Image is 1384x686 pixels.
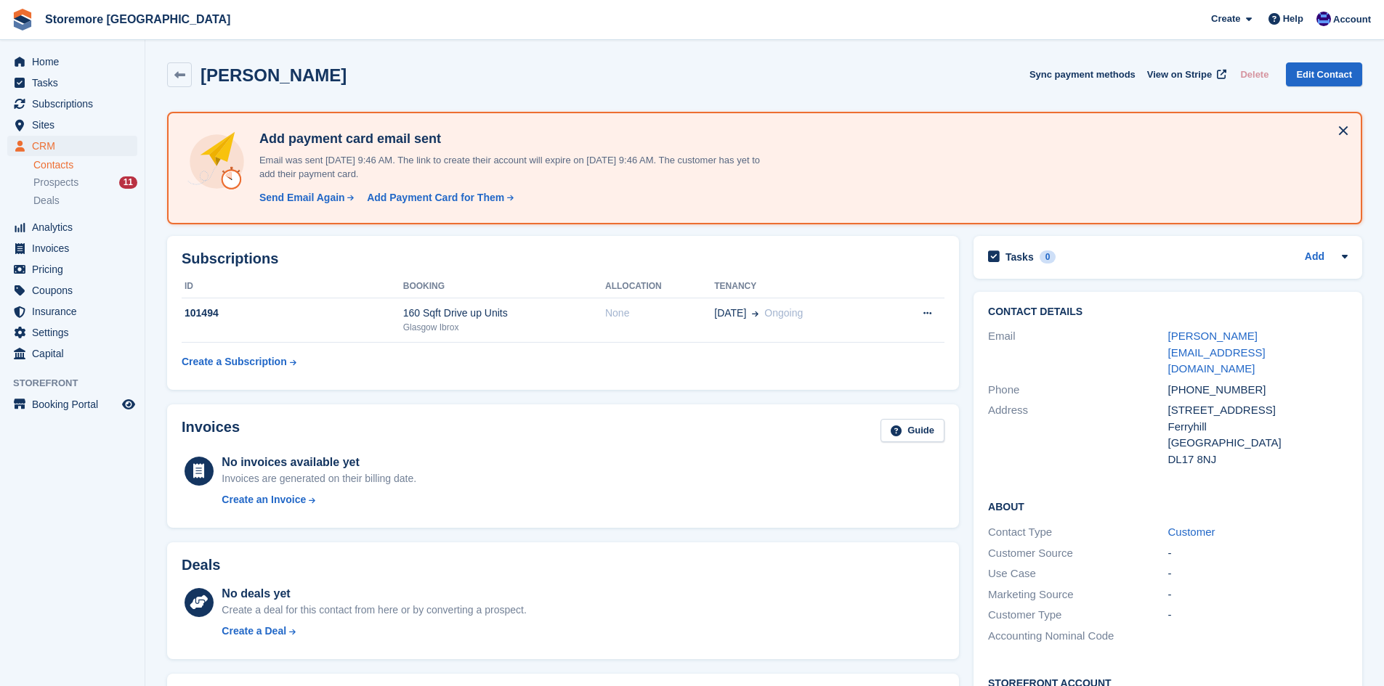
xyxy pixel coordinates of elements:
a: menu [7,136,137,156]
span: Help [1283,12,1303,26]
div: Customer Source [988,545,1168,562]
span: Analytics [32,217,119,237]
span: Insurance [32,301,119,322]
a: menu [7,322,137,343]
div: Create a Subscription [182,354,287,369]
a: Create a Subscription [182,348,296,375]
a: Contacts [33,158,137,172]
div: No deals yet [222,585,526,603]
div: [STREET_ADDRESS] [1168,402,1348,419]
a: menu [7,94,137,114]
a: Storemore [GEOGRAPHIC_DATA] [39,7,236,31]
div: Customer Type [988,607,1168,624]
span: Capital [32,343,119,364]
th: Tenancy [714,275,886,298]
a: [PERSON_NAME][EMAIL_ADDRESS][DOMAIN_NAME] [1168,330,1266,375]
a: menu [7,115,137,135]
div: - [1168,607,1348,624]
span: Storefront [13,376,145,391]
th: Allocation [605,275,714,298]
a: menu [7,301,137,322]
th: Booking [403,275,605,298]
p: Email was sent [DATE] 9:46 AM. The link to create their account will expire on [DATE] 9:46 AM. Th... [254,153,762,181]
span: [DATE] [714,306,746,321]
a: Add Payment Card for Them [361,190,515,205]
h2: [PERSON_NAME] [201,65,347,85]
span: Booking Portal [32,394,119,415]
span: Sites [32,115,119,135]
span: Subscriptions [32,94,119,114]
div: DL17 8NJ [1168,452,1348,468]
img: Angela [1316,12,1331,26]
span: Deals [33,194,60,208]
span: Account [1333,12,1371,27]
div: Marketing Source [988,587,1168,603]
div: [GEOGRAPHIC_DATA] [1168,435,1348,452]
h2: Deals [182,557,220,573]
div: Create an Invoice [222,492,306,507]
div: 160 Sqft Drive up Units [403,306,605,321]
span: Settings [32,322,119,343]
button: Sync payment methods [1029,62,1136,86]
a: View on Stripe [1141,62,1229,86]
a: Preview store [120,396,137,413]
span: Invoices [32,238,119,258]
span: View on Stripe [1147,68,1212,82]
a: Deals [33,193,137,208]
div: Email [988,328,1168,377]
a: Guide [881,419,944,443]
a: menu [7,73,137,93]
div: - [1168,565,1348,582]
div: 101494 [182,306,403,321]
div: Create a deal for this contact from here or by converting a prospect. [222,603,526,618]
div: None [605,306,714,321]
a: menu [7,343,137,364]
div: Accounting Nominal Code [988,628,1168,645]
div: Create a Deal [222,624,286,639]
a: Create a Deal [222,624,526,639]
div: - [1168,545,1348,562]
h4: Add payment card email sent [254,131,762,147]
span: CRM [32,136,119,156]
a: menu [7,217,137,237]
h2: Tasks [1005,250,1034,264]
h2: Invoices [182,419,240,443]
h2: Contact Details [988,306,1348,318]
div: Phone [988,382,1168,399]
a: Prospects 11 [33,175,137,190]
div: Contact Type [988,524,1168,541]
span: Pricing [32,259,119,279]
div: Glasgow Ibrox [403,321,605,334]
a: Customer [1168,526,1215,538]
a: menu [7,280,137,301]
img: add-payment-card-4dbda4983b697a7845d177d07a5d71e8a16f1ec00487972de202a45f1e8132f5.svg [186,131,248,192]
div: Send Email Again [259,190,345,205]
a: menu [7,238,137,258]
div: Address [988,402,1168,467]
span: Coupons [32,280,119,301]
div: Invoices are generated on their billing date. [222,471,416,486]
div: Use Case [988,565,1168,582]
a: menu [7,52,137,72]
a: menu [7,259,137,279]
span: Prospects [33,176,78,189]
div: Add Payment Card for Them [367,190,504,205]
a: Add [1305,249,1324,266]
h2: About [988,499,1348,513]
div: No invoices available yet [222,454,416,471]
div: Ferryhill [1168,419,1348,436]
div: 11 [119,176,137,189]
span: Home [32,52,119,72]
div: - [1168,587,1348,603]
img: stora-icon-8386f47178a22dfd0bd8f6a31ec36ba5ce8667c1dd55bd0f319d3a0aa187defe.svg [12,9,33,30]
div: 0 [1040,250,1056,264]
h2: Subscriptions [182,250,944,267]
a: menu [7,394,137,415]
a: Edit Contact [1286,62,1362,86]
button: Delete [1234,62,1274,86]
th: ID [182,275,403,298]
span: Create [1211,12,1240,26]
span: Ongoing [764,307,803,319]
a: Create an Invoice [222,492,416,507]
div: [PHONE_NUMBER] [1168,382,1348,399]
